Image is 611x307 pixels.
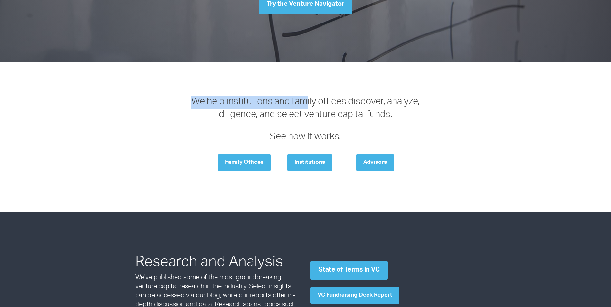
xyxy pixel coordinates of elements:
[356,154,394,171] a: Advisors
[310,261,388,280] a: State of Terms in VC
[287,154,332,171] a: Institutions
[310,287,399,304] a: VC Fundraising Deck Report
[190,131,421,144] p: See how it works:
[218,154,271,171] a: Family Offices
[135,253,301,274] h2: Research and Analysis
[190,96,421,144] h3: We help institutions and family offices discover, analyze, diligence, and select venture capital ...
